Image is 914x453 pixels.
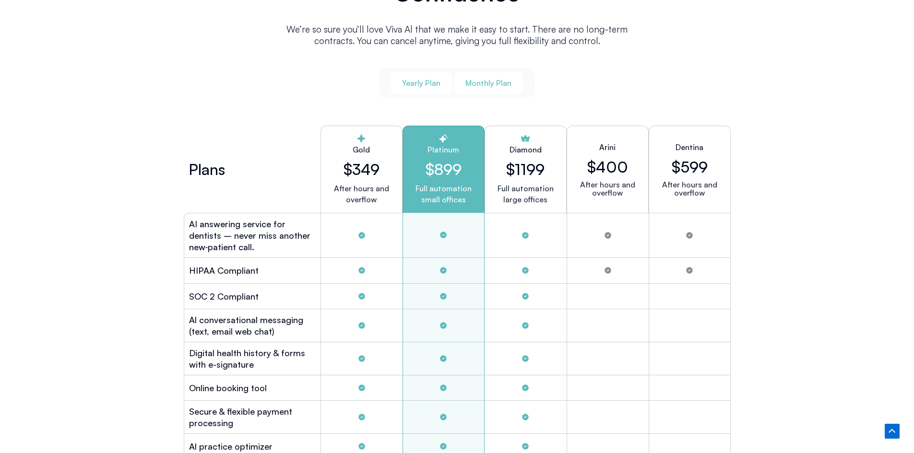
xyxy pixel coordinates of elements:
h2: $599 [672,158,708,176]
h2: AI answering service for dentists – never miss another new‑patient call. [189,218,316,253]
p: Full automation small offices [411,183,476,205]
p: After hours and overflow [657,181,723,197]
h2: Al practice optimizer [189,441,273,452]
h2: Platinum [411,144,476,155]
h2: Plans [189,163,225,175]
p: Full automation large offices [498,183,554,205]
span: Monthly Plan [465,78,511,88]
h2: Diamond [510,144,542,155]
h2: Al conversational messaging (text, email web chat) [189,314,316,337]
h2: $400 [587,158,628,176]
h2: SOC 2 Compliant [189,290,259,302]
h2: Online booking tool [189,382,267,394]
h2: $1199 [506,160,545,178]
h2: $899 [411,160,476,178]
h2: $349 [329,160,394,178]
h2: Gold [329,144,394,155]
span: Yearly Plan [402,78,440,88]
p: After hours and overflow [575,181,641,197]
h2: Secure & flexible payment processing [189,406,316,429]
p: After hours and overflow [329,183,394,205]
h2: Digital health history & forms with e-signature [189,347,316,370]
h2: Arini [599,141,616,153]
h2: HIPAA Compliant [189,265,259,276]
h2: Dentina [676,141,703,153]
p: We’re so sure you’ll love Viva Al that we make it easy to start. There are no long-term contracts... [275,23,640,46]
